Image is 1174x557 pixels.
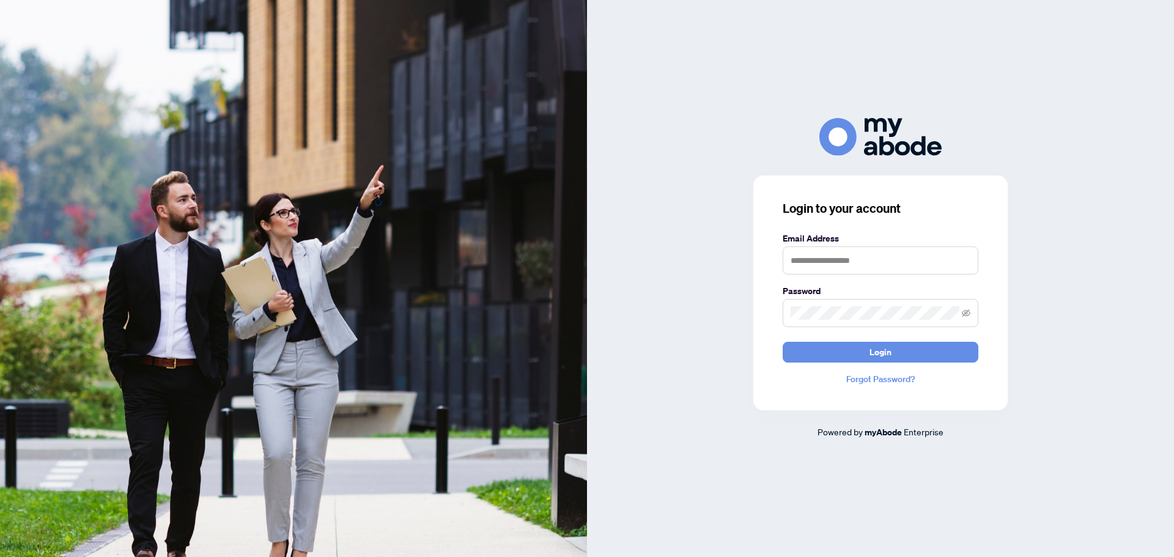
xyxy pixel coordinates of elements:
[904,426,943,437] span: Enterprise
[819,118,942,155] img: ma-logo
[783,284,978,298] label: Password
[865,426,902,439] a: myAbode
[869,342,892,362] span: Login
[783,232,978,245] label: Email Address
[783,372,978,386] a: Forgot Password?
[962,309,970,317] span: eye-invisible
[783,342,978,363] button: Login
[783,200,978,217] h3: Login to your account
[818,426,863,437] span: Powered by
